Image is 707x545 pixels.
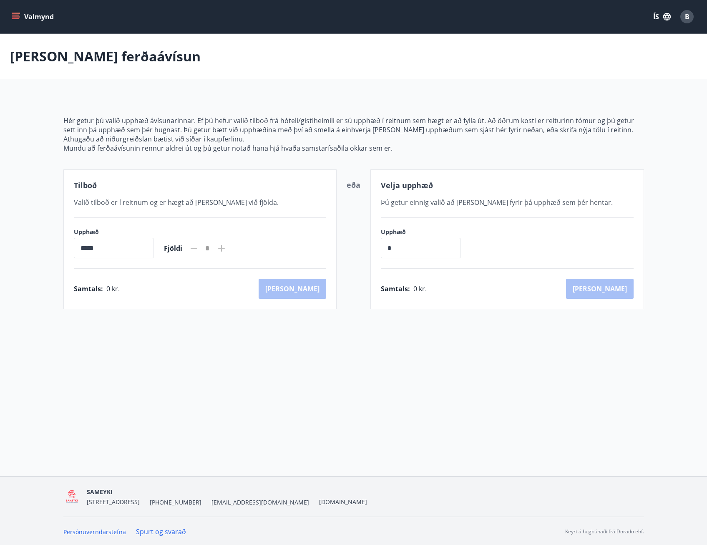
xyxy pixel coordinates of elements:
[381,284,410,293] span: Samtals :
[164,244,182,253] span: Fjöldi
[87,498,140,506] span: [STREET_ADDRESS]
[319,498,367,506] a: [DOMAIN_NAME]
[413,284,427,293] span: 0 kr.
[63,144,644,153] p: Mundu að ferðaávísunin rennur aldrei út og þú getur notað hana hjá hvaða samstarfsaðila okkar sem...
[10,9,57,24] button: menu
[381,198,613,207] span: Þú getur einnig valið að [PERSON_NAME] fyrir þá upphæð sem þér hentar.
[136,527,186,536] a: Spurt og svarað
[381,180,433,190] span: Velja upphæð
[649,9,675,24] button: ÍS
[63,134,644,144] p: Athugaðu að niðurgreiðslan bætist við síðar í kaupferlinu.
[63,528,126,536] a: Persónuverndarstefna
[347,180,360,190] span: eða
[211,498,309,507] span: [EMAIL_ADDRESS][DOMAIN_NAME]
[74,180,97,190] span: Tilboð
[685,12,689,21] span: B
[63,488,81,506] img: 5QO2FORUuMeaEQbdwbcTl28EtwdGrpJ2a0ZOehIg.png
[74,198,279,207] span: Valið tilboð er í reitnum og er hægt að [PERSON_NAME] við fjölda.
[10,47,201,66] p: [PERSON_NAME] ferðaávísun
[63,116,644,134] p: Hér getur þú valið upphæð ávísunarinnar. Ef þú hefur valið tilboð frá hóteli/gistiheimili er sú u...
[565,528,644,535] p: Keyrt á hugbúnaði frá Dorado ehf.
[74,284,103,293] span: Samtals :
[74,228,154,236] label: Upphæð
[381,228,469,236] label: Upphæð
[87,488,113,496] span: SAMEYKI
[677,7,697,27] button: B
[106,284,120,293] span: 0 kr.
[150,498,201,507] span: [PHONE_NUMBER]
